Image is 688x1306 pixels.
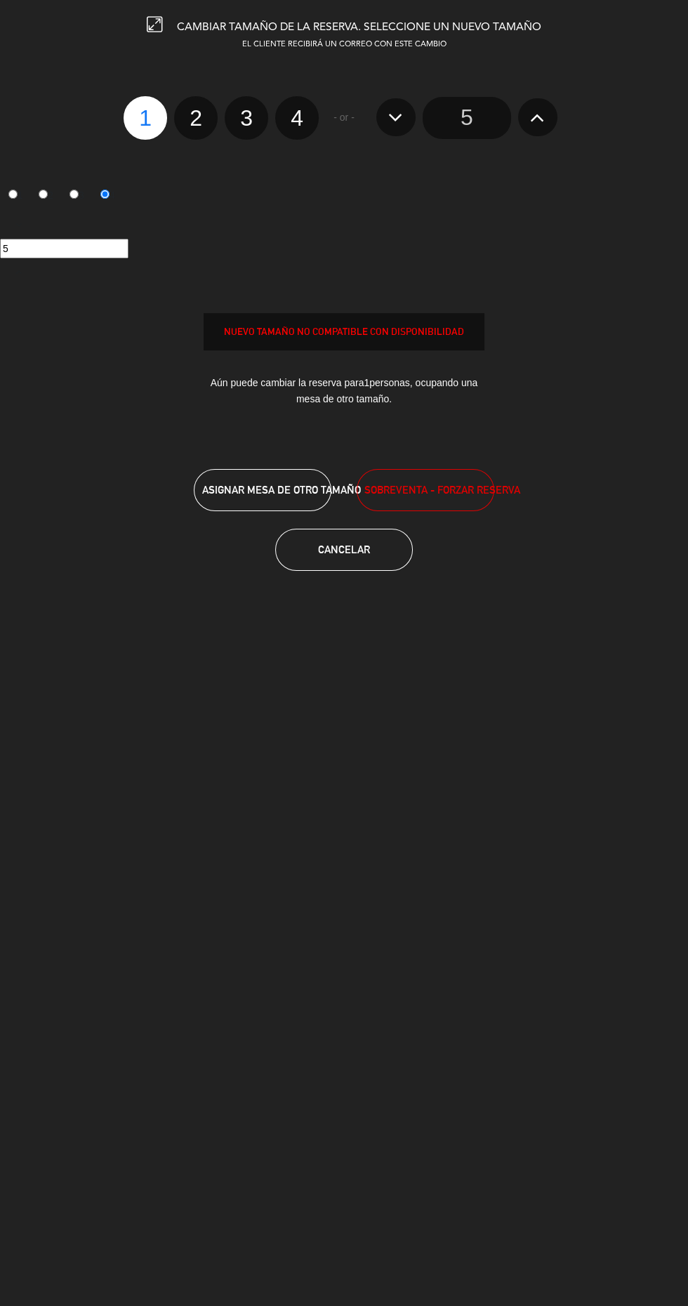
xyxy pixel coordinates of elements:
button: SOBREVENTA - FORZAR RESERVA [357,469,494,511]
span: Cancelar [318,543,370,555]
input: 2 [39,190,48,199]
input: 1 [8,190,18,199]
button: ASIGNAR MESA DE OTRO TAMAÑO [194,469,331,511]
label: 4 [92,184,123,208]
span: SOBREVENTA - FORZAR RESERVA [364,482,520,498]
span: CAMBIAR TAMAÑO DE LA RESERVA. SELECCIONE UN NUEVO TAMAÑO [177,22,541,33]
button: Cancelar [275,529,413,571]
label: 4 [275,96,319,140]
label: 1 [124,96,167,140]
label: 2 [31,184,62,208]
label: 3 [225,96,268,140]
span: ASIGNAR MESA DE OTRO TAMAÑO [202,484,361,496]
div: NUEVO TAMAÑO NO COMPATIBLE CON DISPONIBILIDAD [204,324,484,340]
input: 4 [100,190,110,199]
label: 3 [62,184,93,208]
label: 2 [174,96,218,140]
span: - or - [333,110,355,126]
div: Aún puede cambiar la reserva para personas, ocupando una mesa de otro tamaño. [204,364,484,418]
span: 1 [364,377,369,388]
span: EL CLIENTE RECIBIRÁ UN CORREO CON ESTE CAMBIO [242,41,446,48]
input: 3 [70,190,79,199]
